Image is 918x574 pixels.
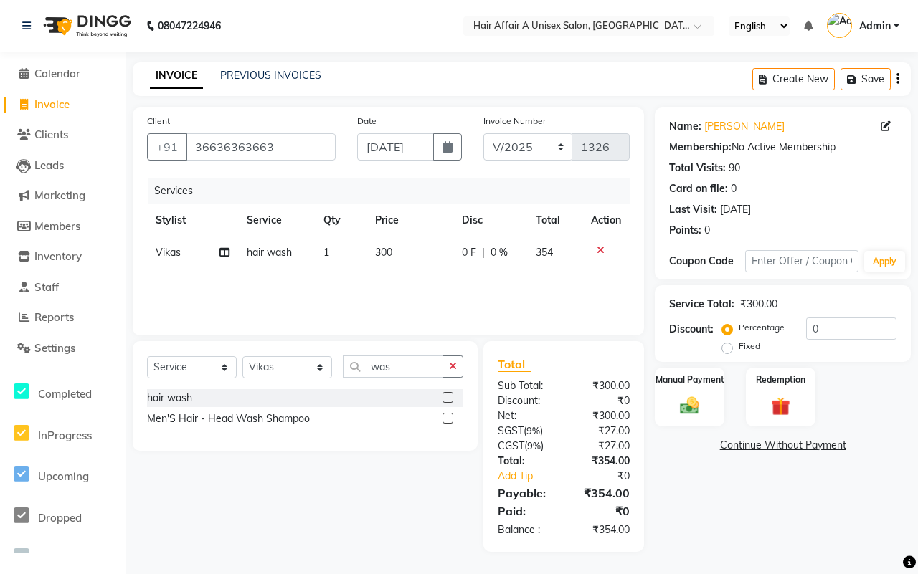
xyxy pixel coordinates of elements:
[37,6,135,46] img: logo
[669,140,896,155] div: No Active Membership
[4,249,122,265] a: Inventory
[38,387,92,401] span: Completed
[752,68,835,90] button: Create New
[147,115,170,128] label: Client
[462,245,476,260] span: 0 F
[487,502,564,520] div: Paid:
[669,202,717,217] div: Last Visit:
[487,439,564,454] div: ( )
[158,6,221,46] b: 08047224946
[527,204,582,236] th: Total
[147,411,310,426] div: Men'S Hair - Head Wash Shampoo
[526,425,540,436] span: 9%
[527,440,541,451] span: 9%
[564,439,640,454] div: ₹27.00
[4,279,122,296] a: Staff
[38,429,92,442] span: InProgress
[564,408,640,424] div: ₹300.00
[34,97,70,111] span: Invoice
[34,249,82,263] span: Inventory
[34,219,80,233] span: Members
[827,13,852,38] img: Admin
[669,181,728,196] div: Card on file:
[564,502,640,520] div: ₹0
[34,128,68,141] span: Clients
[4,127,122,143] a: Clients
[745,250,858,272] input: Enter Offer / Coupon Code
[238,204,316,236] th: Service
[487,378,564,393] div: Sub Total:
[147,133,187,161] button: +91
[4,158,122,174] a: Leads
[487,454,564,469] div: Total:
[739,340,760,353] label: Fixed
[487,522,564,537] div: Balance :
[148,178,640,204] div: Services
[186,133,336,161] input: Search by Name/Mobile/Email/Code
[4,66,122,82] a: Calendar
[577,469,640,484] div: ₹0
[482,245,485,260] span: |
[731,181,737,196] div: 0
[704,119,785,134] a: [PERSON_NAME]
[564,522,640,537] div: ₹354.00
[4,310,122,326] a: Reports
[34,158,64,172] span: Leads
[582,204,630,236] th: Action
[498,357,531,372] span: Total
[669,223,701,238] div: Points:
[669,297,734,312] div: Service Total:
[34,310,74,324] span: Reports
[720,202,751,217] div: [DATE]
[669,161,726,176] div: Total Visits:
[487,408,564,424] div: Net:
[366,204,454,236] th: Price
[4,188,122,204] a: Marketing
[487,484,564,502] div: Payable:
[498,439,524,452] span: CGST
[147,204,238,236] th: Stylist
[34,341,75,355] span: Settings
[669,140,732,155] div: Membership:
[674,395,704,416] img: _cash.svg
[34,67,80,80] span: Calendar
[564,484,640,502] div: ₹354.00
[38,469,89,483] span: Upcoming
[704,223,710,238] div: 0
[564,454,640,469] div: ₹354.00
[34,280,59,294] span: Staff
[4,340,122,357] a: Settings
[453,204,527,236] th: Disc
[564,393,640,408] div: ₹0
[740,297,777,312] div: ₹300.00
[864,251,905,272] button: Apply
[4,219,122,235] a: Members
[343,355,443,378] input: Search or Scan
[564,424,640,439] div: ₹27.00
[669,254,745,269] div: Coupon Code
[765,395,795,418] img: _gift.svg
[34,188,85,202] span: Marketing
[487,469,577,484] a: Add Tip
[323,246,329,259] span: 1
[375,246,392,259] span: 300
[729,161,740,176] div: 90
[150,63,203,89] a: INVOICE
[156,246,181,259] span: Vikas
[536,246,553,259] span: 354
[859,19,891,34] span: Admin
[756,373,805,386] label: Redemption
[841,68,891,90] button: Save
[658,438,908,453] a: Continue Without Payment
[498,424,524,437] span: SGST
[487,393,564,408] div: Discount:
[656,373,724,386] label: Manual Payment
[487,424,564,439] div: ( )
[669,322,714,337] div: Discount:
[669,119,701,134] div: Name:
[315,204,366,236] th: Qty
[491,245,508,260] span: 0 %
[4,97,122,113] a: Invoice
[483,115,546,128] label: Invoice Number
[220,69,321,82] a: PREVIOUS INVOICES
